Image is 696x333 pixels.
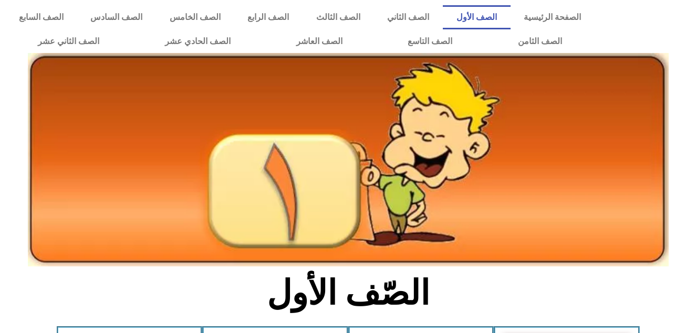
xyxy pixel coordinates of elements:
a: الصف العاشر [263,29,375,53]
a: الصف السادس [77,5,157,29]
a: الصف الرابع [234,5,303,29]
a: الصف الثالث [303,5,374,29]
a: الصف التاسع [375,29,485,53]
h2: الصّف الأول [174,273,522,314]
a: الصف الثامن [485,29,595,53]
a: الصف الثاني عشر [5,29,132,53]
a: الصف الخامس [156,5,234,29]
a: الصفحة الرئيسية [511,5,595,29]
a: الصف السابع [5,5,77,29]
a: الصف الحادي عشر [132,29,264,53]
a: الصف الأول [443,5,511,29]
a: الصف الثاني [374,5,443,29]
